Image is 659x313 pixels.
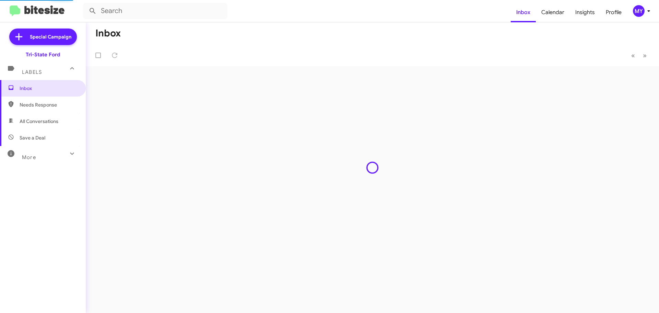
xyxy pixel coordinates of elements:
a: Profile [600,2,627,22]
span: More [22,154,36,160]
span: Inbox [20,85,78,92]
a: Special Campaign [9,29,77,45]
span: Save a Deal [20,134,45,141]
button: Next [639,48,651,63]
span: Needs Response [20,101,78,108]
span: Labels [22,69,42,75]
nav: Page navigation example [627,48,651,63]
a: Calendar [536,2,570,22]
span: All Conversations [20,118,58,125]
a: Inbox [511,2,536,22]
input: Search [83,3,227,19]
h1: Inbox [95,28,121,39]
div: Tri-State Ford [26,51,60,58]
div: MY [633,5,645,17]
span: » [643,51,647,60]
button: MY [627,5,651,17]
span: Special Campaign [30,33,71,40]
span: « [631,51,635,60]
button: Previous [627,48,639,63]
a: Insights [570,2,600,22]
